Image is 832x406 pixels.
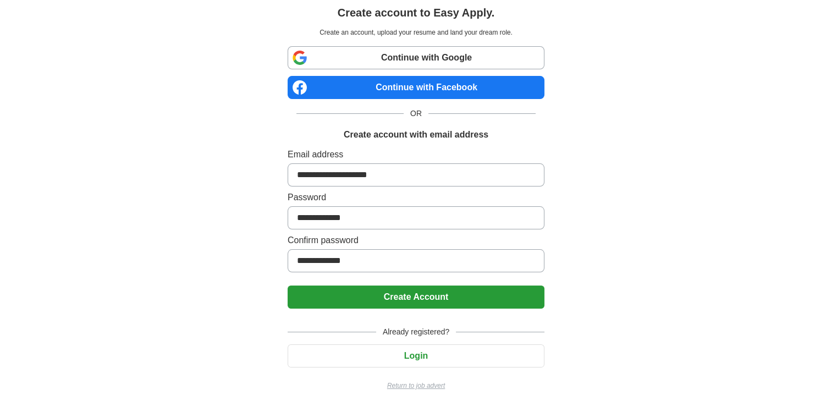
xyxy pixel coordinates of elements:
a: Continue with Facebook [288,76,544,99]
label: Confirm password [288,234,544,247]
a: Login [288,351,544,360]
p: Create an account, upload your resume and land your dream role. [290,28,542,37]
h1: Create account with email address [344,128,488,141]
a: Return to job advert [288,381,544,391]
span: OR [404,108,428,119]
span: Already registered? [376,326,456,338]
label: Password [288,191,544,204]
button: Create Account [288,286,544,309]
label: Email address [288,148,544,161]
h1: Create account to Easy Apply. [338,4,495,21]
a: Continue with Google [288,46,544,69]
button: Login [288,344,544,367]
